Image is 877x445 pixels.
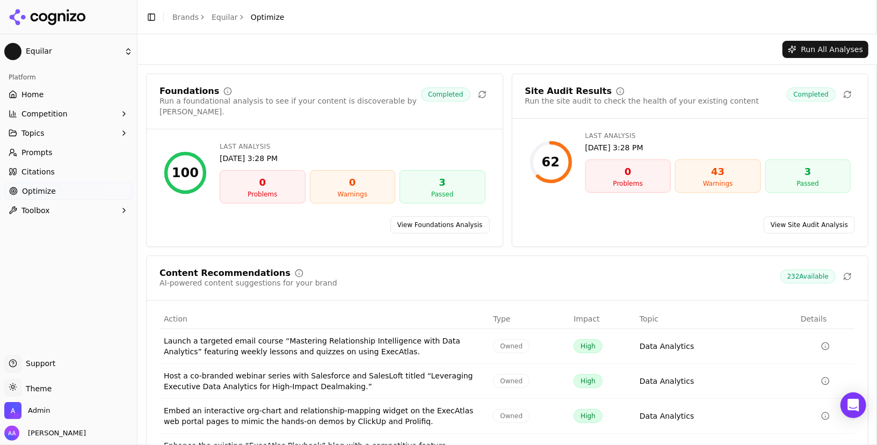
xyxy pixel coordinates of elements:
span: Optimize [251,12,285,23]
div: Last Analysis [585,132,851,140]
div: 100 [172,164,199,181]
a: Data Analytics [640,411,694,421]
div: Impact [574,313,631,324]
span: Optimize [22,186,56,196]
div: Site Audit Results [525,87,612,96]
div: Run a foundational analysis to see if your content is discoverable by [PERSON_NAME]. [160,96,421,117]
div: 0 [590,164,666,179]
button: Open user button [4,426,86,441]
div: [DATE] 3:28 PM [585,142,851,153]
span: Toolbox [21,205,50,216]
a: Brands [172,13,199,21]
div: 3 [770,164,846,179]
span: Competition [21,108,68,119]
span: Completed [787,87,836,101]
div: Open Intercom Messenger [840,392,866,418]
a: Home [4,86,133,103]
a: View Site Audit Analysis [764,216,855,234]
div: Type [493,313,565,324]
img: Alp Aysan [4,426,19,441]
a: Citations [4,163,133,180]
div: Topic [640,313,792,324]
div: Launch a targeted email course “Mastering Relationship Intelligence with Data Analytics” featurin... [164,335,484,357]
span: Equilar [26,47,120,56]
div: AI-powered content suggestions for your brand [160,278,337,288]
nav: breadcrumb [172,12,285,23]
span: High [574,409,603,423]
div: Run the site audit to check the health of your existing content [525,96,759,106]
div: Warnings [315,190,391,199]
div: 0 [224,175,301,190]
span: High [574,374,603,388]
button: Topics [4,125,133,142]
div: Problems [224,190,301,199]
div: Last Analysis [220,142,485,151]
div: Content Recommendations [160,269,291,278]
img: Admin [4,402,21,419]
button: Open organization switcher [4,402,50,419]
span: Completed [421,87,470,101]
div: 43 [680,164,756,179]
a: Data Analytics [640,376,694,386]
span: [PERSON_NAME] [24,428,86,438]
button: Toolbox [4,202,133,219]
a: Optimize [4,183,133,200]
span: Home [21,89,44,100]
a: View Foundations Analysis [390,216,490,234]
div: 0 [315,175,391,190]
button: Competition [4,105,133,122]
span: Owned [493,339,530,353]
div: Details [801,313,851,324]
div: Warnings [680,179,756,188]
a: Prompts [4,144,133,161]
a: Equilar [212,12,238,23]
span: Theme [21,384,52,393]
div: Foundations [160,87,219,96]
span: High [574,339,603,353]
span: Prompts [21,147,53,158]
button: Run All Analyses [782,41,868,58]
span: Owned [493,374,530,388]
div: Action [164,313,484,324]
div: Problems [590,179,666,188]
span: Citations [21,166,55,177]
div: Embed an interactive org-chart and relationship-mapping widget on the ExecAtlas web portal pages ... [164,405,484,427]
span: 232 Available [780,269,836,283]
div: 3 [404,175,481,190]
span: Admin [28,406,50,415]
span: Support [21,358,55,369]
div: Passed [404,190,481,199]
div: Host a co-branded webinar series with Salesforce and SalesLoft titled “Leveraging Executive Data ... [164,370,484,392]
div: Platform [4,69,133,86]
div: Passed [770,179,846,188]
div: 62 [542,154,560,171]
span: Owned [493,409,530,423]
img: Equilar [4,43,21,60]
span: Topics [21,128,45,138]
div: [DATE] 3:28 PM [220,153,485,164]
a: Data Analytics [640,341,694,352]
